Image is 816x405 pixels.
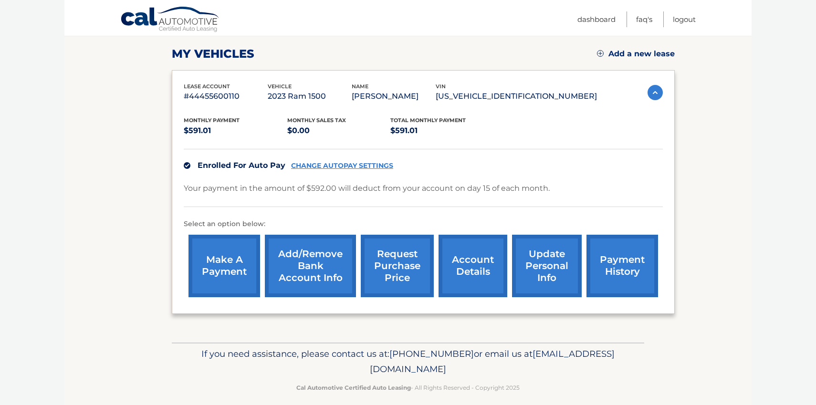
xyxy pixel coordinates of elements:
[268,83,292,90] span: vehicle
[198,161,285,170] span: Enrolled For Auto Pay
[597,50,604,57] img: add.svg
[184,218,663,230] p: Select an option below:
[184,124,287,137] p: $591.01
[178,346,638,377] p: If you need assistance, please contact us at: or email us at
[648,85,663,100] img: accordion-active.svg
[291,162,393,170] a: CHANGE AUTOPAY SETTINGS
[597,49,675,59] a: Add a new lease
[436,83,446,90] span: vin
[390,124,494,137] p: $591.01
[636,11,652,27] a: FAQ's
[184,182,550,195] p: Your payment in the amount of $592.00 will deduct from your account on day 15 of each month.
[268,90,352,103] p: 2023 Ram 1500
[361,235,434,297] a: request purchase price
[352,90,436,103] p: [PERSON_NAME]
[188,235,260,297] a: make a payment
[390,117,466,124] span: Total Monthly Payment
[389,348,474,359] span: [PHONE_NUMBER]
[172,47,254,61] h2: my vehicles
[178,383,638,393] p: - All Rights Reserved - Copyright 2025
[296,384,411,391] strong: Cal Automotive Certified Auto Leasing
[184,90,268,103] p: #44455600110
[586,235,658,297] a: payment history
[439,235,507,297] a: account details
[436,90,597,103] p: [US_VEHICLE_IDENTIFICATION_NUMBER]
[577,11,616,27] a: Dashboard
[265,235,356,297] a: Add/Remove bank account info
[352,83,368,90] span: name
[287,117,346,124] span: Monthly sales Tax
[184,83,230,90] span: lease account
[120,6,220,34] a: Cal Automotive
[512,235,582,297] a: update personal info
[287,124,391,137] p: $0.00
[673,11,696,27] a: Logout
[184,162,190,169] img: check.svg
[184,117,240,124] span: Monthly Payment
